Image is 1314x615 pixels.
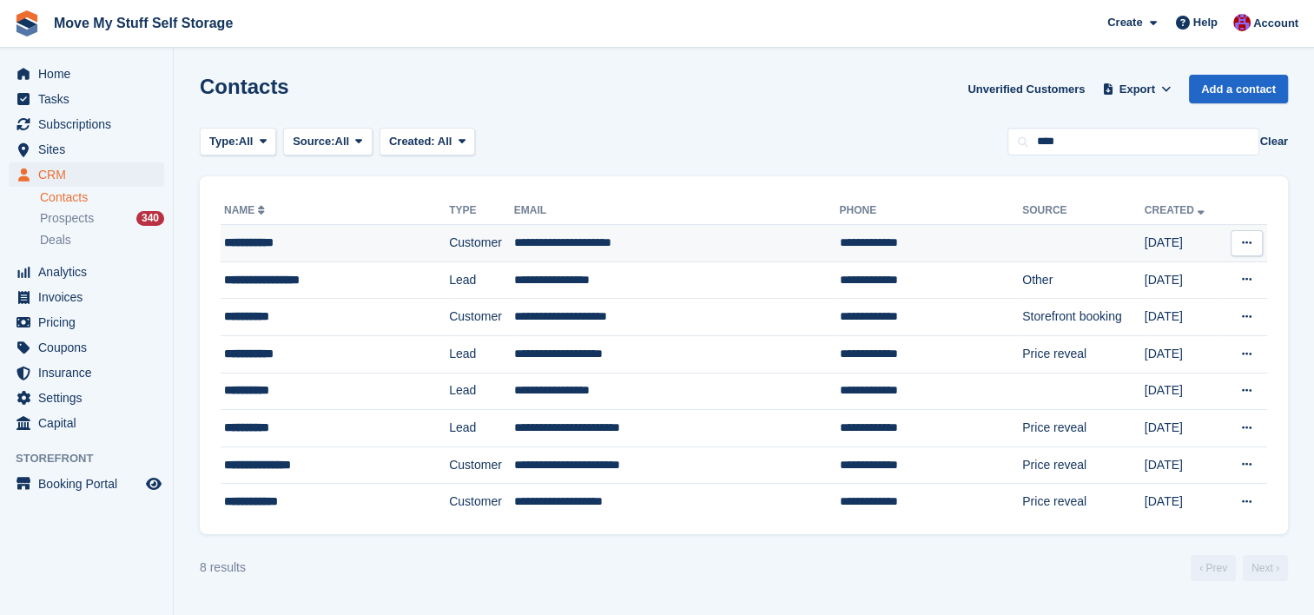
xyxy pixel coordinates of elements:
a: Deals [40,231,164,249]
td: [DATE] [1145,373,1223,410]
span: Help [1193,14,1218,31]
span: Storefront [16,450,173,467]
nav: Page [1187,555,1291,581]
a: menu [9,472,164,496]
span: Prospects [40,210,94,227]
span: Invoices [38,285,142,309]
a: menu [9,137,164,162]
a: menu [9,112,164,136]
td: Lead [449,373,514,410]
button: Clear [1259,133,1288,150]
span: Pricing [38,310,142,334]
span: Home [38,62,142,86]
button: Created: All [380,128,475,156]
button: Type: All [200,128,276,156]
a: Contacts [40,189,164,206]
a: menu [9,386,164,410]
td: Customer [449,446,514,484]
a: Add a contact [1189,75,1288,103]
a: Name [224,204,268,216]
span: Booking Portal [38,472,142,496]
span: All [239,133,254,150]
a: menu [9,360,164,385]
button: Source: All [283,128,373,156]
td: [DATE] [1145,225,1223,262]
a: Move My Stuff Self Storage [47,9,240,37]
td: Other [1022,261,1145,299]
td: [DATE] [1145,299,1223,336]
a: menu [9,62,164,86]
th: Type [449,197,514,225]
td: Price reveal [1022,446,1145,484]
a: menu [9,335,164,360]
td: [DATE] [1145,410,1223,447]
span: Analytics [38,260,142,284]
a: Next [1243,555,1288,581]
span: All [335,133,350,150]
img: stora-icon-8386f47178a22dfd0bd8f6a31ec36ba5ce8667c1dd55bd0f319d3a0aa187defe.svg [14,10,40,36]
a: menu [9,260,164,284]
span: Sites [38,137,142,162]
td: Price reveal [1022,484,1145,520]
a: menu [9,87,164,111]
span: Insurance [38,360,142,385]
span: CRM [38,162,142,187]
a: menu [9,310,164,334]
td: Lead [449,335,514,373]
span: Create [1107,14,1142,31]
td: Storefront booking [1022,299,1145,336]
span: Tasks [38,87,142,111]
td: Customer [449,299,514,336]
img: Carrie Machin [1233,14,1251,31]
td: [DATE] [1145,335,1223,373]
td: Price reveal [1022,335,1145,373]
span: Created: [389,135,435,148]
th: Email [514,197,840,225]
span: Export [1119,81,1155,98]
a: menu [9,162,164,187]
span: Deals [40,232,71,248]
td: [DATE] [1145,484,1223,520]
span: Capital [38,411,142,435]
div: 340 [136,211,164,226]
td: [DATE] [1145,446,1223,484]
span: All [438,135,452,148]
h1: Contacts [200,75,289,98]
th: Source [1022,197,1145,225]
td: Price reveal [1022,410,1145,447]
a: Unverified Customers [961,75,1092,103]
button: Export [1099,75,1175,103]
a: Previous [1191,555,1236,581]
td: [DATE] [1145,261,1223,299]
a: Prospects 340 [40,209,164,228]
a: Created [1145,204,1208,216]
th: Phone [839,197,1022,225]
span: Source: [293,133,334,150]
td: Lead [449,410,514,447]
td: Lead [449,261,514,299]
span: Subscriptions [38,112,142,136]
span: Type: [209,133,239,150]
a: menu [9,285,164,309]
td: Customer [449,484,514,520]
a: menu [9,411,164,435]
span: Coupons [38,335,142,360]
span: Account [1253,15,1298,32]
td: Customer [449,225,514,262]
div: 8 results [200,559,246,577]
a: Preview store [143,473,164,494]
span: Settings [38,386,142,410]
